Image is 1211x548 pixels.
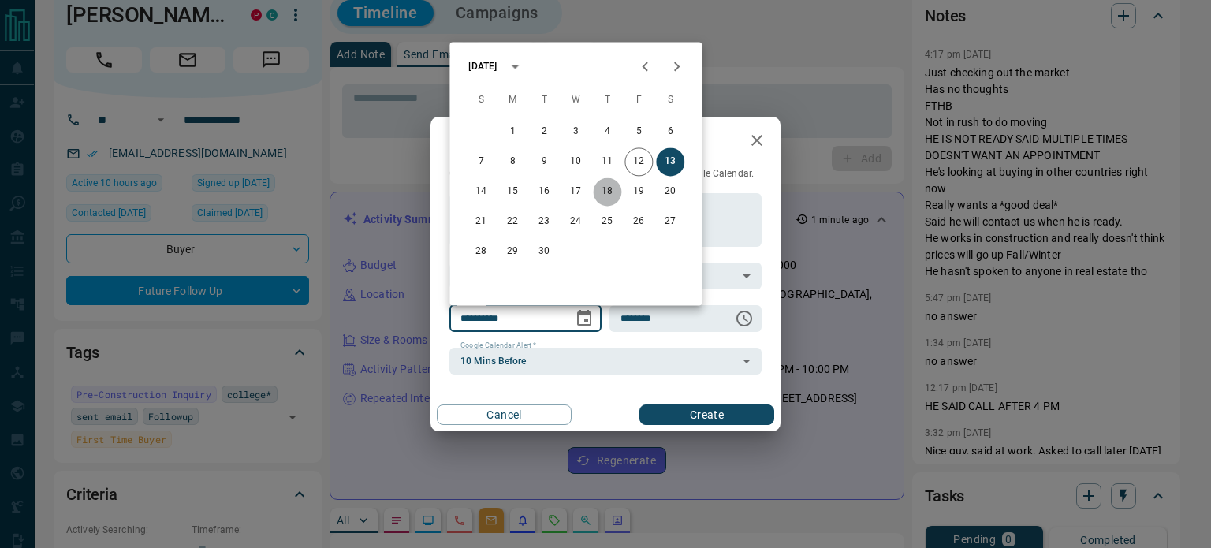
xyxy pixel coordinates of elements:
[656,84,684,116] span: Saturday
[430,117,536,167] h2: New Task
[728,303,760,334] button: Choose time, selected time is 6:00 AM
[593,177,621,206] button: 18
[530,237,558,266] button: 30
[498,237,527,266] button: 29
[498,177,527,206] button: 15
[624,117,653,146] button: 5
[593,84,621,116] span: Thursday
[624,147,653,176] button: 12
[593,147,621,176] button: 11
[568,303,600,334] button: Choose date, selected date is Sep 13, 2025
[561,117,590,146] button: 3
[656,207,684,236] button: 27
[498,84,527,116] span: Monday
[656,147,684,176] button: 13
[656,177,684,206] button: 20
[449,348,762,375] div: 10 Mins Before
[624,177,653,206] button: 19
[437,404,572,425] button: Cancel
[467,177,495,206] button: 14
[629,50,661,82] button: Previous month
[624,207,653,236] button: 26
[656,117,684,146] button: 6
[624,84,653,116] span: Friday
[530,207,558,236] button: 23
[467,207,495,236] button: 21
[460,298,480,308] label: Date
[467,84,495,116] span: Sunday
[561,207,590,236] button: 24
[498,147,527,176] button: 8
[498,207,527,236] button: 22
[467,237,495,266] button: 28
[593,117,621,146] button: 4
[561,84,590,116] span: Wednesday
[561,177,590,206] button: 17
[501,53,528,80] button: calendar view is open, switch to year view
[530,147,558,176] button: 9
[593,207,621,236] button: 25
[530,84,558,116] span: Tuesday
[620,298,641,308] label: Time
[639,404,774,425] button: Create
[468,59,497,73] div: [DATE]
[530,177,558,206] button: 16
[498,117,527,146] button: 1
[661,50,692,82] button: Next month
[467,147,495,176] button: 7
[561,147,590,176] button: 10
[530,117,558,146] button: 2
[460,341,536,351] label: Google Calendar Alert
